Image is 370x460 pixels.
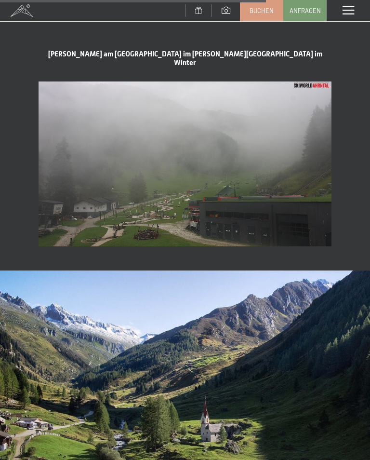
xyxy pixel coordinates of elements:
[250,6,274,15] span: Buchen
[290,6,321,15] span: Anfragen
[240,0,283,21] a: Buchen
[284,0,326,21] a: Anfragen
[48,50,322,67] span: [PERSON_NAME] am [GEOGRAPHIC_DATA] im [PERSON_NAME][GEOGRAPHIC_DATA] im Winter
[39,81,331,246] img: Klausiland am Klausberg - Familienpark im sommer - Ski Resort im Winter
